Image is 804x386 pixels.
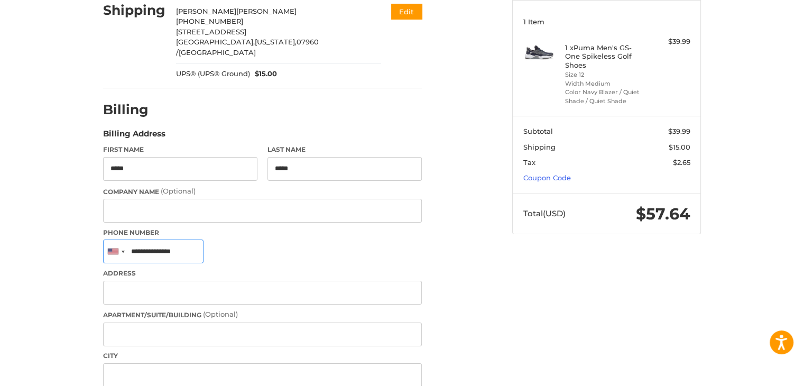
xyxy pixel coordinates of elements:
label: City [103,351,422,361]
label: Address [103,269,422,278]
span: $2.65 [673,158,690,167]
div: $39.99 [649,36,690,47]
span: 07960 / [176,38,319,57]
li: Size 12 [565,70,646,79]
button: Edit [391,4,422,19]
span: $39.99 [668,127,690,135]
small: (Optional) [203,310,238,318]
span: $57.64 [636,204,690,224]
span: Tax [523,158,535,167]
h3: 1 Item [523,17,690,26]
span: [STREET_ADDRESS] [176,27,246,36]
h2: Billing [103,102,165,118]
h4: 1 x Puma Men's GS-One Spikeless Golf Shoes [565,43,646,69]
h2: Shipping [103,2,165,19]
a: Coupon Code [523,173,571,182]
span: [PERSON_NAME] [236,7,297,15]
label: Phone Number [103,228,422,237]
small: (Optional) [161,187,196,195]
li: Width Medium [565,79,646,88]
span: Shipping [523,143,556,151]
span: [GEOGRAPHIC_DATA] [179,48,256,57]
span: UPS® (UPS® Ground) [176,69,250,79]
label: Company Name [103,186,422,197]
label: First Name [103,145,257,154]
span: Subtotal [523,127,553,135]
iframe: Google Customer Reviews [717,357,804,386]
span: Total (USD) [523,208,566,218]
span: $15.00 [669,143,690,151]
div: United States: +1 [104,240,128,263]
span: [GEOGRAPHIC_DATA], [176,38,255,46]
span: [US_STATE], [255,38,297,46]
span: $15.00 [250,69,278,79]
span: [PERSON_NAME] [176,7,236,15]
label: Apartment/Suite/Building [103,309,422,320]
span: [PHONE_NUMBER] [176,17,243,25]
label: Last Name [267,145,422,154]
li: Color Navy Blazer / Quiet Shade / Quiet Shade [565,88,646,105]
legend: Billing Address [103,128,165,145]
